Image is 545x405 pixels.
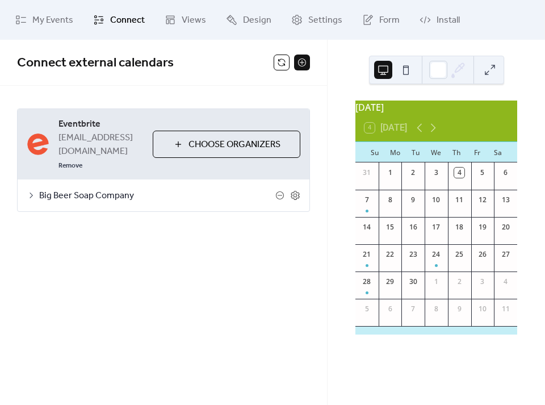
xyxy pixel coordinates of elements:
img: eventbrite [27,133,49,156]
div: 25 [454,249,464,260]
div: 9 [408,195,418,205]
div: 30 [408,277,418,287]
a: Connect [85,5,153,35]
button: Choose Organizers [153,131,300,158]
div: 21 [362,249,372,260]
div: 8 [385,195,395,205]
a: Install [411,5,468,35]
div: 14 [362,222,372,232]
span: [EMAIL_ADDRESS][DOMAIN_NAME] [58,131,144,158]
span: Views [182,14,206,27]
div: 11 [454,195,464,205]
span: Big Beer Soap Company [39,189,275,203]
div: Sa [488,142,508,162]
div: 8 [431,304,441,314]
div: 2 [408,168,418,178]
div: 13 [501,195,511,205]
a: Form [354,5,408,35]
div: 4 [454,168,464,178]
div: 7 [362,195,372,205]
span: Settings [308,14,342,27]
div: 5 [362,304,372,314]
div: [DATE] [355,101,517,114]
span: Choose Organizers [188,138,280,152]
div: 3 [431,168,441,178]
div: 23 [408,249,418,260]
div: Mo [385,142,405,162]
div: 5 [477,168,488,178]
a: Views [156,5,215,35]
div: 4 [501,277,511,287]
span: Eventbrite [58,118,144,131]
div: Su [364,142,385,162]
span: Design [243,14,271,27]
a: My Events [7,5,82,35]
div: 26 [477,249,488,260]
div: 1 [431,277,441,287]
span: Form [379,14,400,27]
div: 24 [431,249,441,260]
div: Tu [405,142,426,162]
span: Install [437,14,460,27]
a: Settings [283,5,351,35]
div: 6 [385,304,395,314]
div: 2 [454,277,464,287]
div: 29 [385,277,395,287]
div: 12 [477,195,488,205]
div: 10 [431,195,441,205]
div: 7 [408,304,418,314]
div: 18 [454,222,464,232]
div: 3 [477,277,488,287]
div: 6 [501,168,511,178]
span: Connect [110,14,145,27]
span: Connect external calendars [17,51,174,76]
div: 9 [454,304,464,314]
div: 22 [385,249,395,260]
div: 15 [385,222,395,232]
div: 31 [362,168,372,178]
span: Remove [58,161,82,170]
div: 20 [501,222,511,232]
div: 11 [501,304,511,314]
span: My Events [32,14,73,27]
div: 17 [431,222,441,232]
div: Th [447,142,467,162]
div: 27 [501,249,511,260]
a: Design [217,5,280,35]
div: 19 [477,222,488,232]
div: Fr [467,142,488,162]
div: 1 [385,168,395,178]
div: 28 [362,277,372,287]
div: We [426,142,446,162]
div: 16 [408,222,418,232]
div: 10 [477,304,488,314]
